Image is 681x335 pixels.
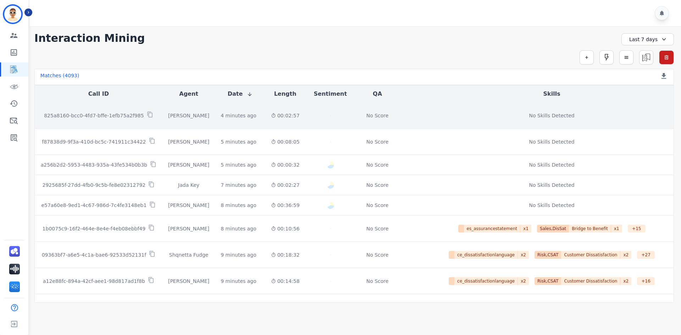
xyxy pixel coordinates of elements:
[271,182,300,189] div: 00:02:27
[42,138,146,145] p: f87838d9-9f3a-410d-bc5c-741911c34422
[454,251,518,259] span: ce_dissatisfactionlanguage
[529,138,575,145] div: No Skills Detected
[366,112,389,119] div: No Score
[621,33,674,45] div: Last 7 days
[366,278,389,285] div: No Score
[274,90,297,98] button: Length
[637,277,655,285] div: + 16
[520,225,531,233] span: x 1
[366,161,389,168] div: No Score
[221,278,256,285] div: 9 minutes ago
[518,251,529,259] span: x 2
[40,72,79,82] div: Matches ( 4093 )
[168,112,209,119] div: [PERSON_NAME]
[168,225,209,232] div: [PERSON_NAME]
[366,202,389,209] div: No Score
[620,277,631,285] span: x 2
[271,251,300,258] div: 00:18:32
[168,278,209,285] div: [PERSON_NAME]
[168,182,209,189] div: Jada Key
[518,277,529,285] span: x 2
[168,202,209,209] div: [PERSON_NAME]
[168,138,209,145] div: [PERSON_NAME]
[529,202,575,209] div: No Skills Detected
[221,161,256,168] div: 5 minutes ago
[44,112,144,119] p: 825a8160-bcc0-4fd7-bffe-1efb75a2f985
[221,251,256,258] div: 9 minutes ago
[271,112,300,119] div: 00:02:57
[537,225,569,233] span: Sales,DisSat
[43,182,146,189] p: 2925685f-27dd-4fb0-9c5b-fe8e02312792
[88,90,109,98] button: Call ID
[454,277,518,285] span: ce_dissatisfactionlanguage
[620,251,631,259] span: x 2
[314,90,347,98] button: Sentiment
[561,251,620,259] span: Customer Dissatisfaction
[373,90,382,98] button: QA
[221,182,256,189] div: 7 minutes ago
[221,112,256,119] div: 4 minutes ago
[366,182,389,189] div: No Score
[366,225,389,232] div: No Score
[271,202,300,209] div: 00:36:59
[561,277,620,285] span: Customer Dissatisfaction
[543,90,560,98] button: Skills
[569,225,611,233] span: Bridge to Benefit
[168,251,209,258] div: Shqnetta Fudge
[366,251,389,258] div: No Score
[271,161,300,168] div: 00:00:32
[628,225,646,233] div: + 15
[529,112,575,119] div: No Skills Detected
[611,225,622,233] span: x 1
[43,278,145,285] p: a12e88fc-894a-42cf-aee1-98d817ad1f8b
[41,161,147,168] p: a256b2d2-5953-4483-935a-43fe534b0b3b
[42,251,146,258] p: 09363bf7-a6e5-4c1a-bae6-92533d52131f
[535,251,561,259] span: Risk,CSAT
[271,138,300,145] div: 00:08:05
[41,202,146,209] p: e57a60e8-9ed1-4c67-986d-7c4fe3148eb1
[179,90,198,98] button: Agent
[529,182,575,189] div: No Skills Detected
[529,161,575,168] div: No Skills Detected
[228,90,253,98] button: Date
[271,278,300,285] div: 00:14:58
[168,161,209,168] div: [PERSON_NAME]
[535,277,561,285] span: Risk,CSAT
[221,225,256,232] div: 8 minutes ago
[221,138,256,145] div: 5 minutes ago
[43,225,146,232] p: 1b0075c9-16f2-464e-8e4e-f4eb08ebbf49
[464,225,521,233] span: es_assurancestatement
[271,225,300,232] div: 00:10:56
[34,32,145,45] h1: Interaction Mining
[366,138,389,145] div: No Score
[637,251,655,259] div: + 27
[4,6,21,23] img: Bordered avatar
[221,202,256,209] div: 8 minutes ago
